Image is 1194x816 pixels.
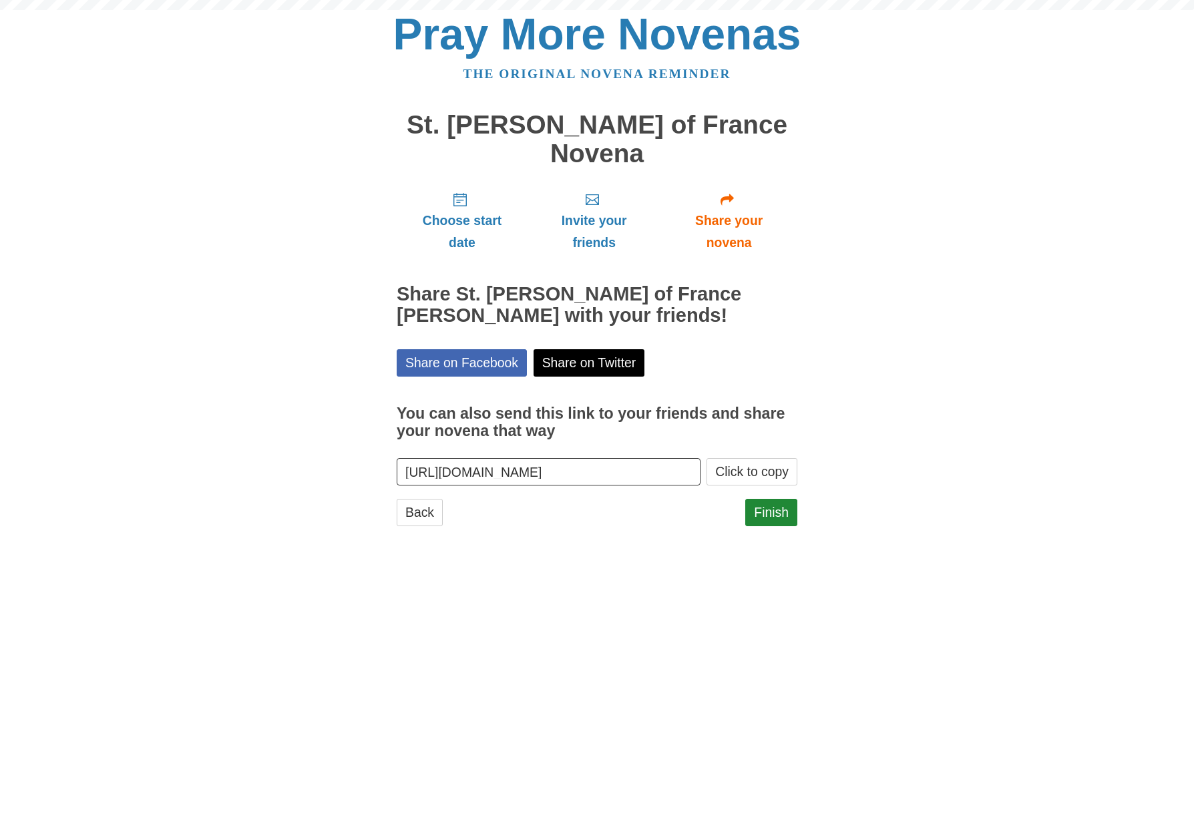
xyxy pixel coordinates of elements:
a: Share on Facebook [397,349,527,377]
a: Share your novena [660,181,797,260]
a: Back [397,499,443,526]
h3: You can also send this link to your friends and share your novena that way [397,405,797,439]
a: Invite your friends [528,181,660,260]
a: Pray More Novenas [393,9,801,59]
span: Invite your friends [541,210,647,254]
a: Choose start date [397,181,528,260]
h2: Share St. [PERSON_NAME] of France [PERSON_NAME] with your friends! [397,284,797,327]
h1: St. [PERSON_NAME] of France Novena [397,111,797,168]
span: Share your novena [674,210,784,254]
a: The original novena reminder [463,67,731,81]
a: Share on Twitter [534,349,645,377]
button: Click to copy [707,458,797,485]
span: Choose start date [410,210,514,254]
a: Finish [745,499,797,526]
